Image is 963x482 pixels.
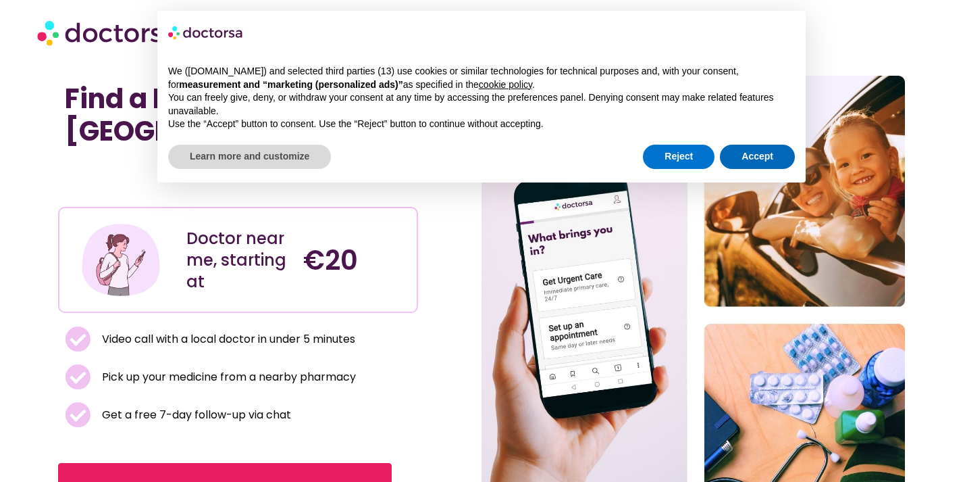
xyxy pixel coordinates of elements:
h1: Find a Doctor Near Me in [GEOGRAPHIC_DATA] [65,82,411,147]
iframe: Customer reviews powered by Trustpilot [65,161,267,177]
p: You can freely give, deny, or withdraw your consent at any time by accessing the preferences pane... [168,91,795,118]
img: Illustration depicting a young woman in a casual outfit, engaged with her smartphone. She has a p... [80,218,162,301]
p: Use the “Accept” button to consent. Use the “Reject” button to continue without accepting. [168,118,795,131]
span: Get a free 7-day follow-up via chat [99,406,291,425]
strong: measurement and “marketing (personalized ads)” [179,79,402,90]
span: Pick up your medicine from a nearby pharmacy [99,368,356,387]
h4: €20 [303,244,407,276]
button: Reject [643,145,714,169]
span: Video call with a local doctor in under 5 minutes [99,330,355,349]
div: Doctor near me, starting at [186,228,290,293]
button: Learn more and customize [168,145,331,169]
iframe: Customer reviews powered by Trustpilot [65,177,411,193]
img: logo [168,22,244,43]
a: cookie policy [479,79,532,90]
button: Accept [720,145,795,169]
p: We ([DOMAIN_NAME]) and selected third parties (13) use cookies or similar technologies for techni... [168,65,795,91]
